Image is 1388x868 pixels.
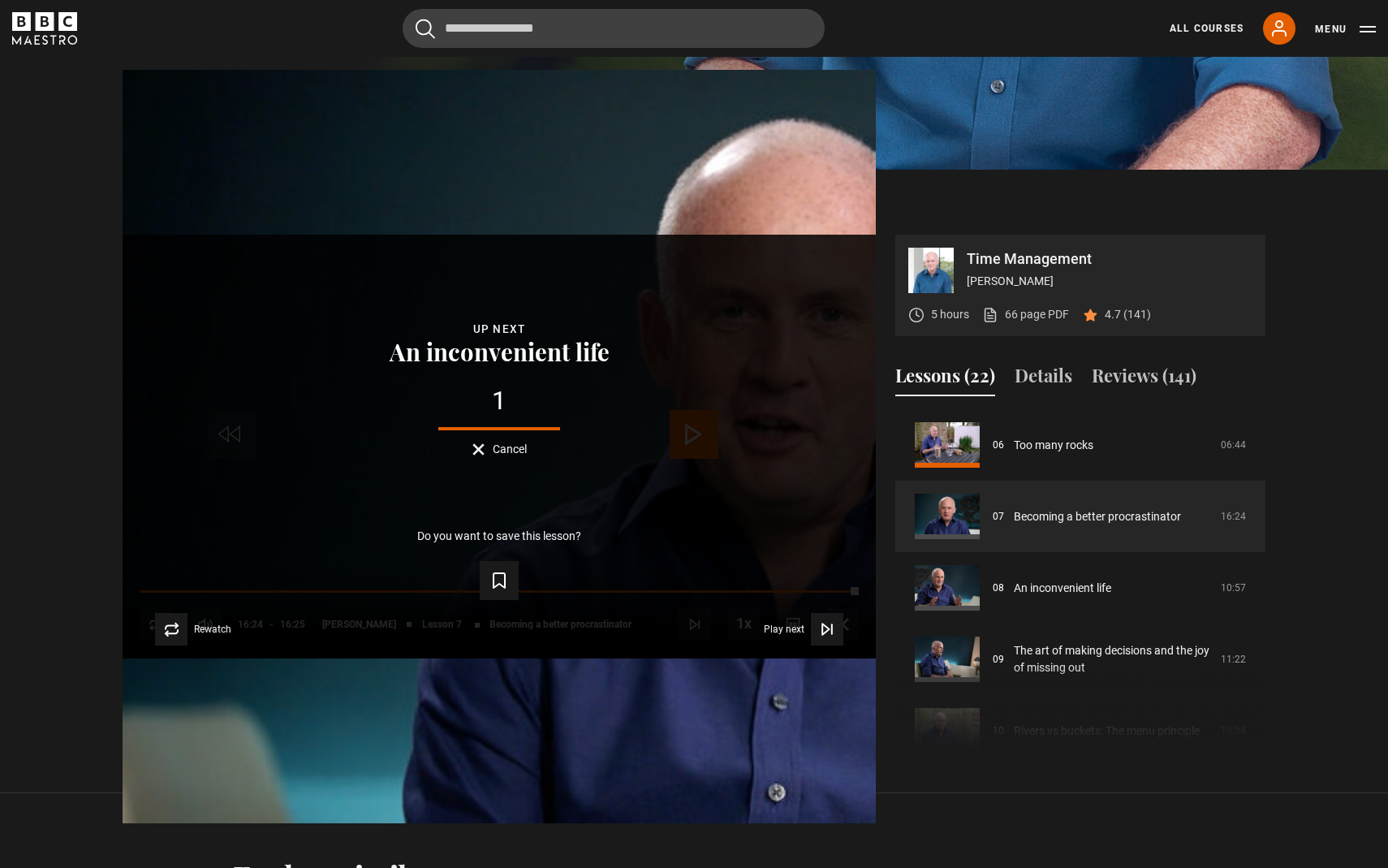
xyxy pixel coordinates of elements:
a: Too many rocks [1014,437,1093,454]
a: All Courses [1170,21,1244,36]
p: 5 hours [931,306,969,323]
svg: BBC Maestro [12,12,77,45]
a: The art of making decisions and the joy of missing out [1014,642,1211,676]
input: Search [403,9,825,48]
button: Toggle navigation [1315,21,1376,37]
span: Cancel [493,443,527,455]
div: Up next [149,320,850,339]
span: Play next [764,624,804,634]
p: [PERSON_NAME] [967,273,1252,290]
div: 1 [149,388,850,414]
p: 4.7 (141) [1105,306,1151,323]
button: An inconvenient life [385,339,614,364]
p: Time Management [967,252,1252,266]
video-js: Video Player [123,235,876,659]
button: Rewatch [155,613,231,646]
button: Reviews (141) [1092,362,1196,396]
button: Submit the search query [416,19,435,39]
a: An inconvenient life [1014,580,1111,597]
button: Lessons (22) [895,362,995,396]
span: Rewatch [194,624,231,634]
button: Details [1015,362,1072,396]
a: 66 page PDF [982,306,1069,323]
button: Play next [764,613,843,646]
p: Do you want to save this lesson? [417,530,581,542]
button: Cancel [472,443,527,456]
a: Becoming a better procrastinator [1014,508,1181,525]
